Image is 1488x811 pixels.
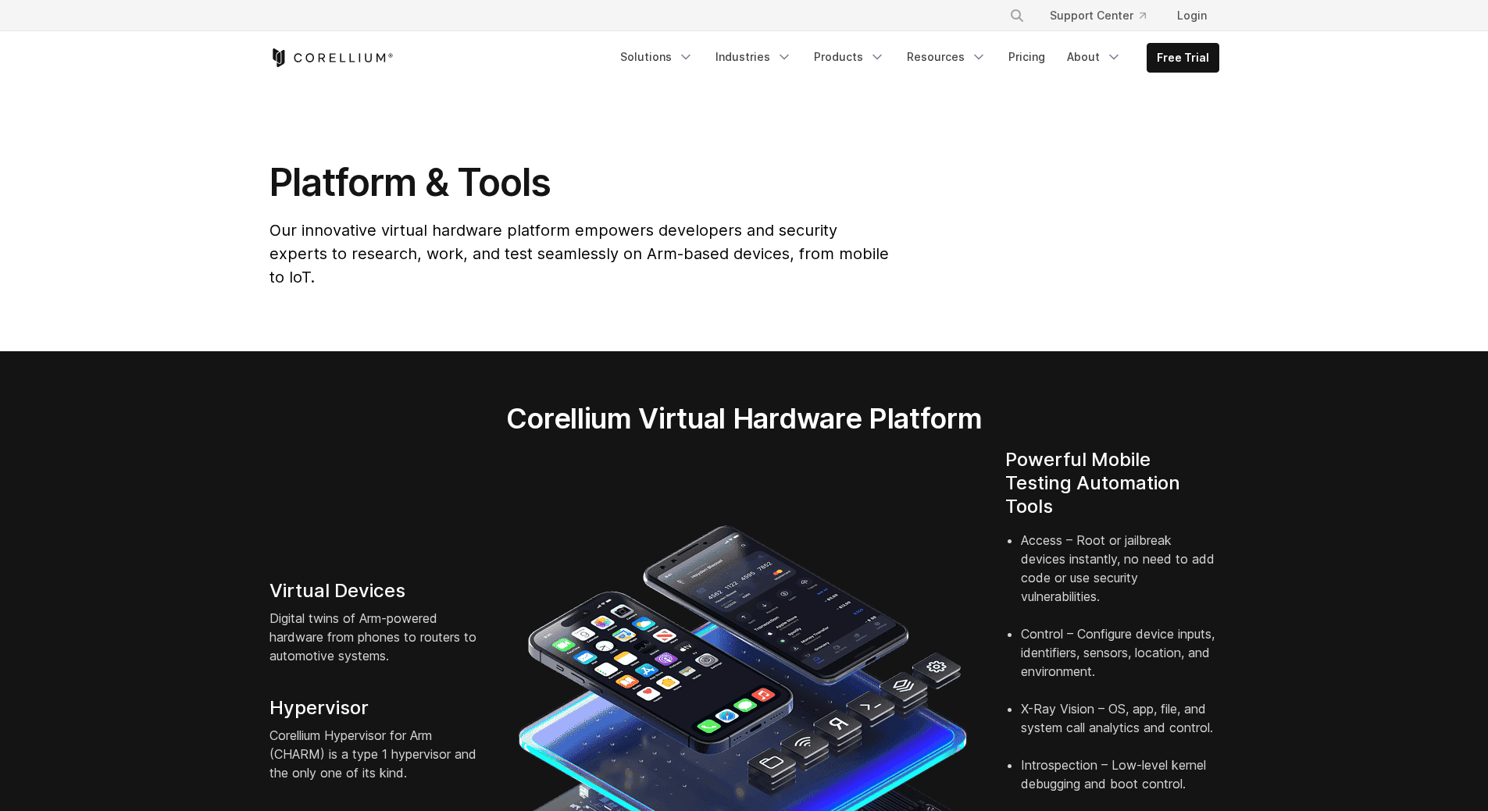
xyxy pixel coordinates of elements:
[1021,699,1219,756] li: X-Ray Vision – OS, app, file, and system call analytics and control.
[1021,624,1219,699] li: Control – Configure device inputs, identifiers, sensors, location, and environment.
[897,43,996,71] a: Resources
[1165,2,1219,30] a: Login
[1005,448,1219,518] h4: Powerful Mobile Testing Automation Tools
[611,43,703,71] a: Solutions
[805,43,894,71] a: Products
[990,2,1219,30] div: Navigation Menu
[1021,531,1219,624] li: Access – Root or jailbreak devices instantly, no need to add code or use security vulnerabilities.
[269,609,484,665] p: Digital twins of Arm-powered hardware from phones to routers to automotive systems.
[1037,2,1158,30] a: Support Center
[269,221,889,286] span: Our innovative virtual hardware platform empowers developers and security experts to research, wo...
[706,43,801,71] a: Industries
[269,48,394,67] a: Corellium Home
[1003,2,1031,30] button: Search
[269,726,484,782] p: Corellium Hypervisor for Arm (CHARM) is a type 1 hypervisor and the only one of its kind.
[1147,44,1219,72] a: Free Trial
[999,43,1054,71] a: Pricing
[1058,43,1131,71] a: About
[433,401,1055,436] h2: Corellium Virtual Hardware Platform
[269,696,484,720] h4: Hypervisor
[269,159,892,206] h1: Platform & Tools
[611,43,1219,73] div: Navigation Menu
[269,579,484,603] h4: Virtual Devices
